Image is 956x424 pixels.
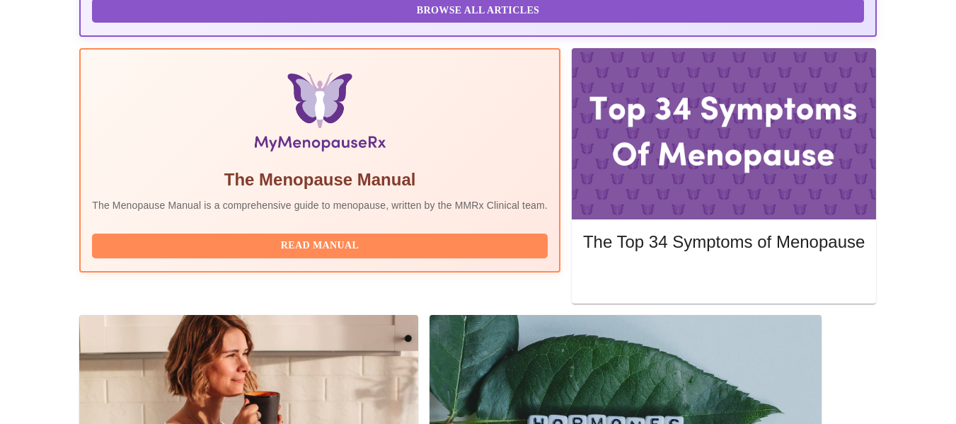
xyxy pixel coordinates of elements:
[106,2,850,20] span: Browse All Articles
[583,272,868,284] a: Read More
[583,231,865,253] h5: The Top 34 Symptoms of Menopause
[92,168,548,191] h5: The Menopause Manual
[583,267,865,292] button: Read More
[92,239,551,251] a: Read Manual
[106,237,534,255] span: Read Manual
[92,4,868,16] a: Browse All Articles
[597,270,851,288] span: Read More
[164,72,475,157] img: Menopause Manual
[92,198,548,212] p: The Menopause Manual is a comprehensive guide to menopause, written by the MMRx Clinical team.
[92,234,548,258] button: Read Manual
